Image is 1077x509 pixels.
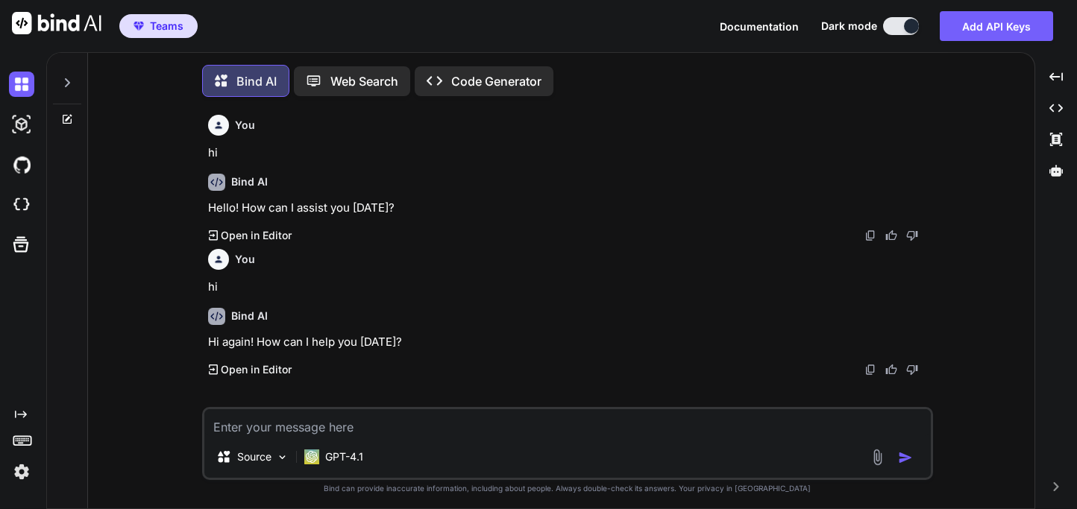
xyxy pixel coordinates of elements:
[12,12,101,34] img: Bind AI
[898,450,913,465] img: icon
[235,118,255,133] h6: You
[231,174,268,189] h6: Bind AI
[236,72,277,90] p: Bind AI
[9,72,34,97] img: darkChat
[119,14,198,38] button: premiumTeams
[330,72,398,90] p: Web Search
[9,152,34,177] img: githubDark
[208,334,930,351] p: Hi again! How can I help you [DATE]?
[9,459,34,484] img: settings
[276,451,289,464] img: Pick Models
[864,230,876,241] img: copy
[885,364,897,376] img: like
[720,19,799,34] button: Documentation
[150,19,183,34] span: Teams
[906,364,918,376] img: dislike
[231,309,268,323] h6: Bind AI
[208,145,930,162] p: hi
[134,22,144,31] img: premium
[885,230,897,241] img: like
[208,200,930,217] p: Hello! How can I assist you [DATE]?
[235,252,255,267] h6: You
[451,72,541,90] p: Code Generator
[720,20,799,33] span: Documentation
[940,11,1053,41] button: Add API Keys
[221,228,292,243] p: Open in Editor
[9,112,34,137] img: darkAi-studio
[906,230,918,241] img: dislike
[202,483,933,494] p: Bind can provide inaccurate information, including about people. Always double-check its answers....
[9,192,34,218] img: cloudideIcon
[237,449,271,464] p: Source
[325,449,363,464] p: GPT-4.1
[869,449,886,466] img: attachment
[821,19,877,34] span: Dark mode
[208,279,930,296] p: hi
[221,362,292,377] p: Open in Editor
[864,364,876,376] img: copy
[304,449,319,464] img: GPT-4.1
